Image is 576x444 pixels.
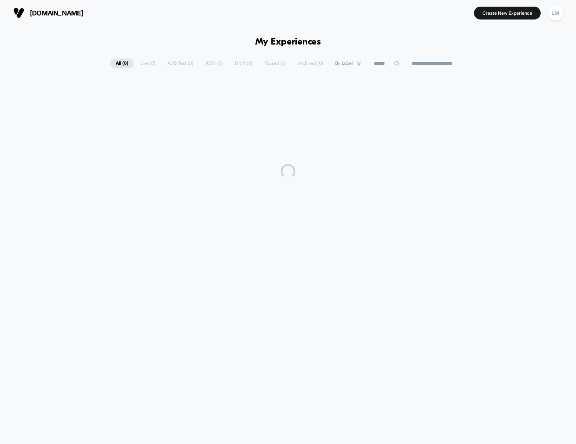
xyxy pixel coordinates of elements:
button: [DOMAIN_NAME] [11,7,85,19]
button: LM [546,6,565,21]
button: Create New Experience [474,7,541,19]
span: By Label [335,61,353,66]
div: LM [548,6,563,20]
span: All ( 0 ) [110,58,134,68]
img: Visually logo [13,7,24,18]
h1: My Experiences [255,37,321,47]
span: [DOMAIN_NAME] [30,9,83,17]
